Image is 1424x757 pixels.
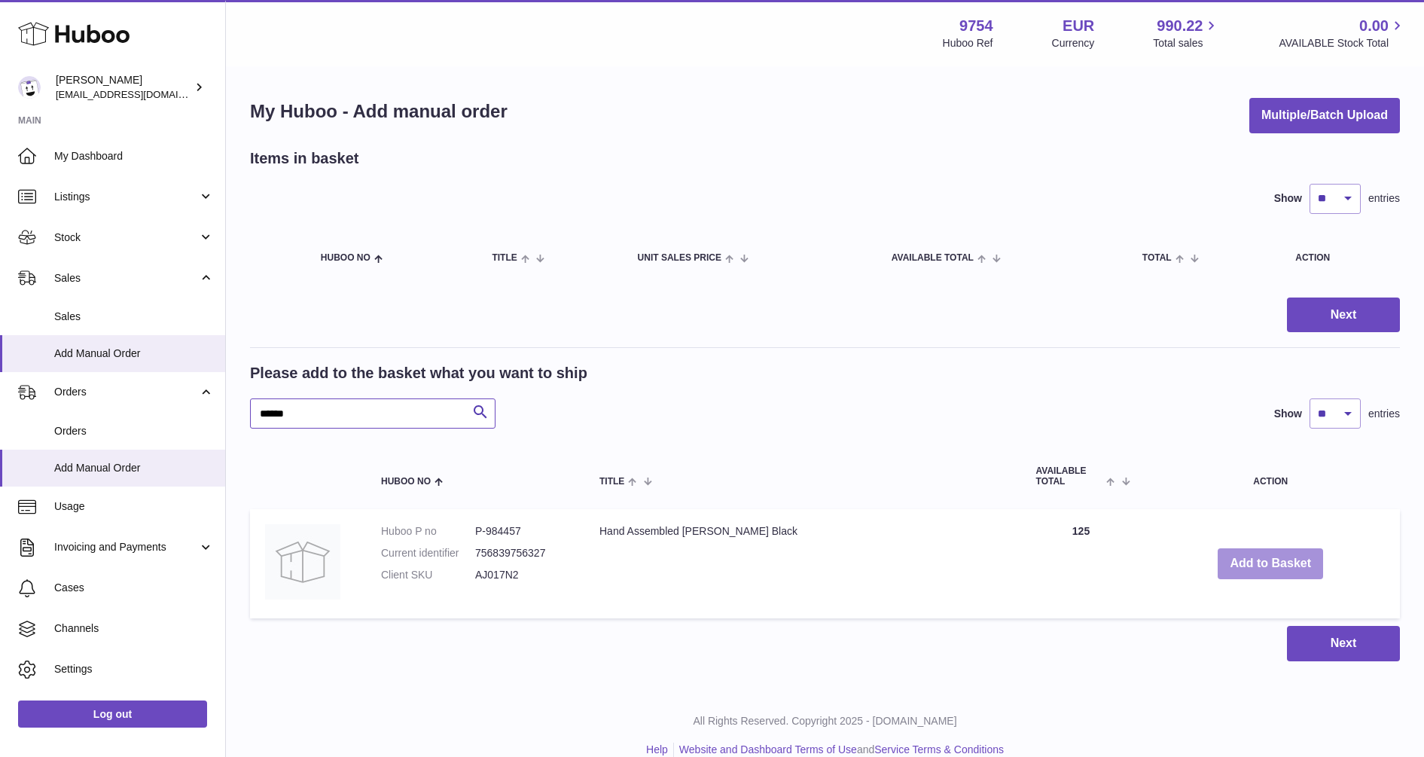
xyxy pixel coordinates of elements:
[381,546,475,560] dt: Current identifier
[321,253,370,263] span: Huboo no
[18,701,207,728] a: Log out
[250,363,587,383] h2: Please add to the basket what you want to ship
[1249,98,1400,133] button: Multiple/Batch Upload
[1274,407,1302,421] label: Show
[381,524,475,539] dt: Huboo P no
[54,190,198,204] span: Listings
[54,662,214,676] span: Settings
[381,568,475,582] dt: Client SKU
[1021,509,1142,618] td: 125
[238,714,1412,728] p: All Rights Reserved. Copyright 2025 - [DOMAIN_NAME]
[1359,16,1389,36] span: 0.00
[250,99,508,124] h1: My Huboo - Add manual order
[1368,191,1400,206] span: entries
[1279,36,1406,50] span: AVAILABLE Stock Total
[56,73,191,102] div: [PERSON_NAME]
[54,149,214,163] span: My Dashboard
[1052,36,1095,50] div: Currency
[54,310,214,324] span: Sales
[475,546,569,560] dd: 756839756327
[1368,407,1400,421] span: entries
[1274,191,1302,206] label: Show
[54,346,214,361] span: Add Manual Order
[56,88,221,100] span: [EMAIL_ADDRESS][DOMAIN_NAME]
[54,499,214,514] span: Usage
[679,743,857,755] a: Website and Dashboard Terms of Use
[492,253,517,263] span: Title
[1287,298,1400,333] button: Next
[674,743,1004,757] li: and
[54,424,214,438] span: Orders
[1295,253,1385,263] div: Action
[54,271,198,285] span: Sales
[874,743,1004,755] a: Service Terms & Conditions
[381,477,431,487] span: Huboo no
[265,524,340,600] img: Hand Assembled Anthony James Speedster Black
[475,568,569,582] dd: AJ017N2
[1279,16,1406,50] a: 0.00 AVAILABLE Stock Total
[250,148,359,169] h2: Items in basket
[1218,548,1323,579] button: Add to Basket
[1063,16,1094,36] strong: EUR
[1153,16,1220,50] a: 990.22 Total sales
[646,743,668,755] a: Help
[475,524,569,539] dd: P-984457
[1142,253,1172,263] span: Total
[1287,626,1400,661] button: Next
[54,581,214,595] span: Cases
[638,253,721,263] span: Unit Sales Price
[54,540,198,554] span: Invoicing and Payments
[54,621,214,636] span: Channels
[892,253,974,263] span: AVAILABLE Total
[54,461,214,475] span: Add Manual Order
[54,385,198,399] span: Orders
[1036,466,1103,486] span: AVAILABLE Total
[1157,16,1203,36] span: 990.22
[54,230,198,245] span: Stock
[1153,36,1220,50] span: Total sales
[1142,451,1400,501] th: Action
[943,36,993,50] div: Huboo Ref
[584,509,1021,618] td: Hand Assembled [PERSON_NAME] Black
[599,477,624,487] span: Title
[18,76,41,99] img: info@fieldsluxury.london
[959,16,993,36] strong: 9754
